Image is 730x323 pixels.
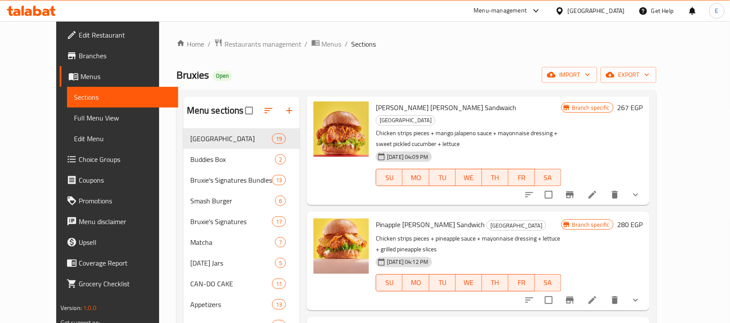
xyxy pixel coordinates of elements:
span: 6 [275,197,285,205]
button: WE [456,169,482,186]
span: TU [433,276,452,289]
a: Coverage Report [60,253,178,273]
div: items [275,258,286,268]
button: TU [429,169,456,186]
svg: Show Choices [631,295,641,305]
span: Bruxies [176,65,209,85]
button: MO [403,169,429,186]
span: [DATE] 04:09 PM [384,153,432,161]
span: WE [459,171,479,184]
span: [GEOGRAPHIC_DATA] [190,133,272,144]
span: Buddies Box [190,154,275,165]
span: Smash Burger [190,196,275,206]
div: Nashville [190,133,272,144]
span: [PERSON_NAME] [PERSON_NAME] Sandwaich [376,101,516,114]
span: MO [406,171,426,184]
div: items [272,216,286,227]
div: items [272,175,286,185]
a: Restaurants management [214,38,301,50]
span: TH [486,171,505,184]
svg: Show Choices [631,190,641,200]
div: [DATE] Jars5 [183,253,300,273]
div: Matcha [190,237,275,247]
a: Menu disclaimer [60,211,178,232]
span: Select all sections [240,101,258,120]
span: 19 [272,135,285,143]
span: [GEOGRAPHIC_DATA] [376,115,435,125]
span: Select to update [540,186,558,204]
button: SU [376,274,403,291]
div: items [272,299,286,310]
a: Branches [60,45,178,66]
nav: breadcrumb [176,38,656,50]
span: [DATE] 04:12 PM [384,258,432,266]
span: Open [212,72,232,79]
span: Upsell [79,237,171,247]
span: Grocery Checklist [79,279,171,289]
button: SA [535,274,561,291]
span: 2 [275,155,285,164]
a: Sections [67,87,178,108]
button: SU [376,169,403,186]
li: / [305,39,308,49]
p: Chicken strips pieces + pineapple sauce + mayonnaise dressing + lettuce + grilled pineapple slices [376,233,561,255]
div: Smash Burger6 [183,190,300,211]
button: FR [509,169,535,186]
span: Promotions [79,196,171,206]
p: Chicken strips pieces + mango jalapeno sauce + mayonnaise dressing + sweet pickled cucumber + let... [376,128,561,149]
div: [GEOGRAPHIC_DATA]19 [183,128,300,149]
h6: 267 EGP [617,101,643,114]
div: items [275,237,286,247]
li: / [345,39,348,49]
span: 13 [272,176,285,184]
span: E [715,6,719,16]
a: Edit menu item [587,190,598,200]
span: Select to update [540,291,558,309]
button: Branch-specific-item [560,290,580,310]
div: Nashville [487,220,546,231]
span: FR [512,171,531,184]
span: import [549,70,590,80]
span: Branches [79,51,171,61]
span: Choice Groups [79,154,171,165]
span: 5 [275,259,285,267]
span: Edit Restaurant [79,30,171,40]
button: sort-choices [519,290,540,310]
a: Upsell [60,232,178,253]
span: export [608,70,650,80]
div: CAN-DO CAKE11 [183,273,300,294]
span: 7 [275,238,285,247]
a: Home [176,39,204,49]
span: Edit Menu [74,133,171,144]
span: FR [512,276,531,289]
div: Open [212,71,232,81]
button: Add section [279,100,300,121]
span: Branch specific [569,221,613,229]
div: Menu-management [474,6,527,16]
span: Restaurants management [224,39,301,49]
a: Menus [60,66,178,87]
span: 17 [272,218,285,226]
span: Menus [80,71,171,82]
span: SU [380,276,399,289]
span: 11 [272,280,285,288]
span: Coupons [79,175,171,185]
button: TH [482,169,509,186]
span: CAN-DO CAKE [190,279,272,289]
button: delete [605,290,625,310]
span: Full Menu View [74,113,171,123]
div: items [275,154,286,165]
span: Pinapple [PERSON_NAME] Sandwich [376,218,485,231]
button: TU [429,274,456,291]
button: show more [625,184,646,205]
span: [DATE] Jars [190,258,275,268]
button: export [601,67,656,83]
div: Matcha7 [183,232,300,253]
img: Pinapple Nash Sandwich [314,218,369,274]
span: TU [433,171,452,184]
button: FR [509,274,535,291]
div: [GEOGRAPHIC_DATA] [568,6,625,16]
span: Appetizers [190,299,272,310]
